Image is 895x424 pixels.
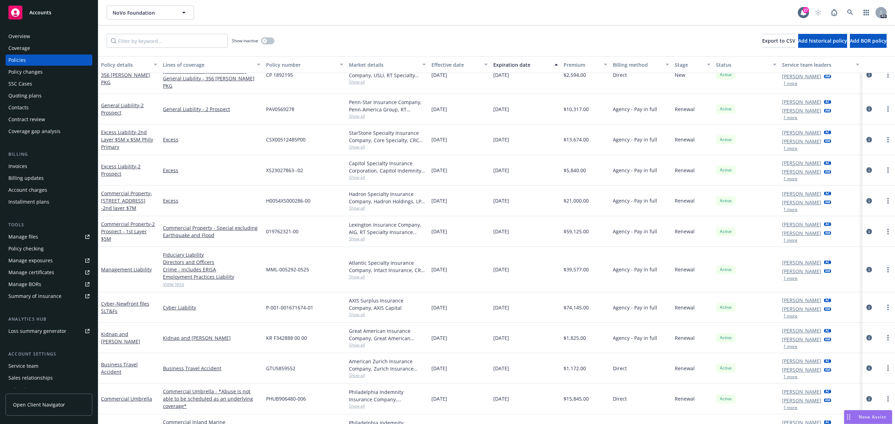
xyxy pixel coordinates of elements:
button: Nova Assist [844,410,892,424]
div: Philadelphia Indemnity Insurance Company, [GEOGRAPHIC_DATA] Insurance Companies [349,388,426,403]
div: American Zurich Insurance Company, Zurich Insurance Group [349,358,426,372]
span: Renewal [675,105,695,113]
div: Manage files [8,231,38,242]
button: Status [713,56,779,73]
span: Renewal [675,197,695,204]
a: Summary of insurance [6,291,92,302]
a: [PERSON_NAME] [782,336,821,343]
span: Add historical policy [798,37,847,44]
span: Show all [349,342,426,348]
span: CSX00512485P00 [266,136,306,143]
div: Installment plans [8,196,49,207]
button: Billing method [610,56,672,73]
span: $10,317.00 [564,105,589,113]
a: Commercial Property [101,190,152,211]
div: Invoices [8,161,27,172]
span: [DATE] [431,105,447,113]
a: circleInformation [865,105,873,113]
div: Analytics hub [6,316,92,323]
a: Commercial Property - Special excluding Earthquake and Flood [163,224,260,239]
span: - [STREET_ADDRESS] -2nd layer $7M [101,190,152,211]
span: $1,172.00 [564,365,586,372]
a: Directors and Officers [163,258,260,266]
span: - Newfront files SLT&Fs [101,300,149,314]
button: 1 more [783,276,797,280]
span: [DATE] [493,228,509,235]
span: Show all [349,144,426,150]
span: [DATE] [431,365,447,372]
span: [DATE] [493,395,509,402]
span: Active [719,365,733,371]
span: [DATE] [431,304,447,311]
span: PAV0569278 [266,105,294,113]
a: [PERSON_NAME] [782,221,821,228]
span: Agency - Pay in full [613,228,657,235]
span: $13,674.00 [564,136,589,143]
span: $2,594.00 [564,71,586,79]
span: Show all [349,79,426,85]
a: Kidnap and [PERSON_NAME] [101,331,140,345]
a: circleInformation [865,364,873,372]
span: Show all [349,174,426,180]
button: Add historical policy [798,34,847,48]
a: Management Liability [101,266,152,273]
a: SSC Cases [6,78,92,89]
div: Overview [8,31,30,42]
button: NoVo Foundation [107,6,194,20]
span: Show all [349,312,426,317]
div: Manage BORs [8,279,41,290]
span: Active [719,137,733,143]
a: General Liability - 356 [PERSON_NAME] PKG [163,75,260,89]
a: Excess Liability [101,129,153,150]
div: AXIS Surplus Insurance Company, AXIS Capital [349,297,426,312]
a: Manage exposures [6,255,92,266]
a: [PERSON_NAME] [782,388,821,395]
span: NoVo Foundation [113,9,173,16]
a: Commercial Property [101,221,155,242]
span: Active [719,228,733,235]
a: Account charges [6,184,92,196]
a: more [884,265,892,274]
span: Agency - Pay in full [613,197,657,204]
button: Add BOR policy [850,34,887,48]
div: Policies [8,54,26,66]
a: [PERSON_NAME] [782,138,821,145]
div: SSC Cases [8,78,32,89]
a: Excess [163,167,260,174]
span: Accounts [29,10,51,15]
span: [DATE] [431,136,447,143]
div: Billing method [613,61,661,68]
div: Loss summary generator [8,326,66,337]
button: Lines of coverage [160,56,263,73]
span: CP 1892195 [266,71,293,79]
div: Policy details [101,61,150,68]
span: Renewal [675,266,695,273]
span: $74,145.00 [564,304,589,311]
div: Manage exposures [8,255,53,266]
span: [DATE] [431,395,447,402]
a: [PERSON_NAME] [782,73,821,80]
a: more [884,71,892,79]
a: [PERSON_NAME] [782,397,821,404]
button: 1 more [783,375,797,379]
a: circleInformation [865,395,873,403]
a: Policy checking [6,243,92,254]
a: Commercial Umbrella - *Abuse is not able to be scheduled as an underlying coverage* [163,388,260,410]
div: Billing updates [8,173,44,184]
button: 1 more [783,81,797,86]
div: Expiration date [493,61,550,68]
span: Direct [613,71,627,79]
a: Excess Liability [101,163,141,177]
span: $15,845.00 [564,395,589,402]
a: Crime - includes ERISA [163,266,260,273]
a: Cyber [101,300,149,314]
a: [PERSON_NAME] [782,129,821,136]
span: - 2 Prospect - 1st Layer $5M [101,221,155,242]
div: Status [716,61,769,68]
span: - 356 [PERSON_NAME] PKG [101,64,151,86]
a: Coverage gap analysis [6,126,92,137]
span: [DATE] [493,197,509,204]
button: Stage [672,56,713,73]
a: Manage BORs [6,279,92,290]
a: Contacts [6,102,92,113]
